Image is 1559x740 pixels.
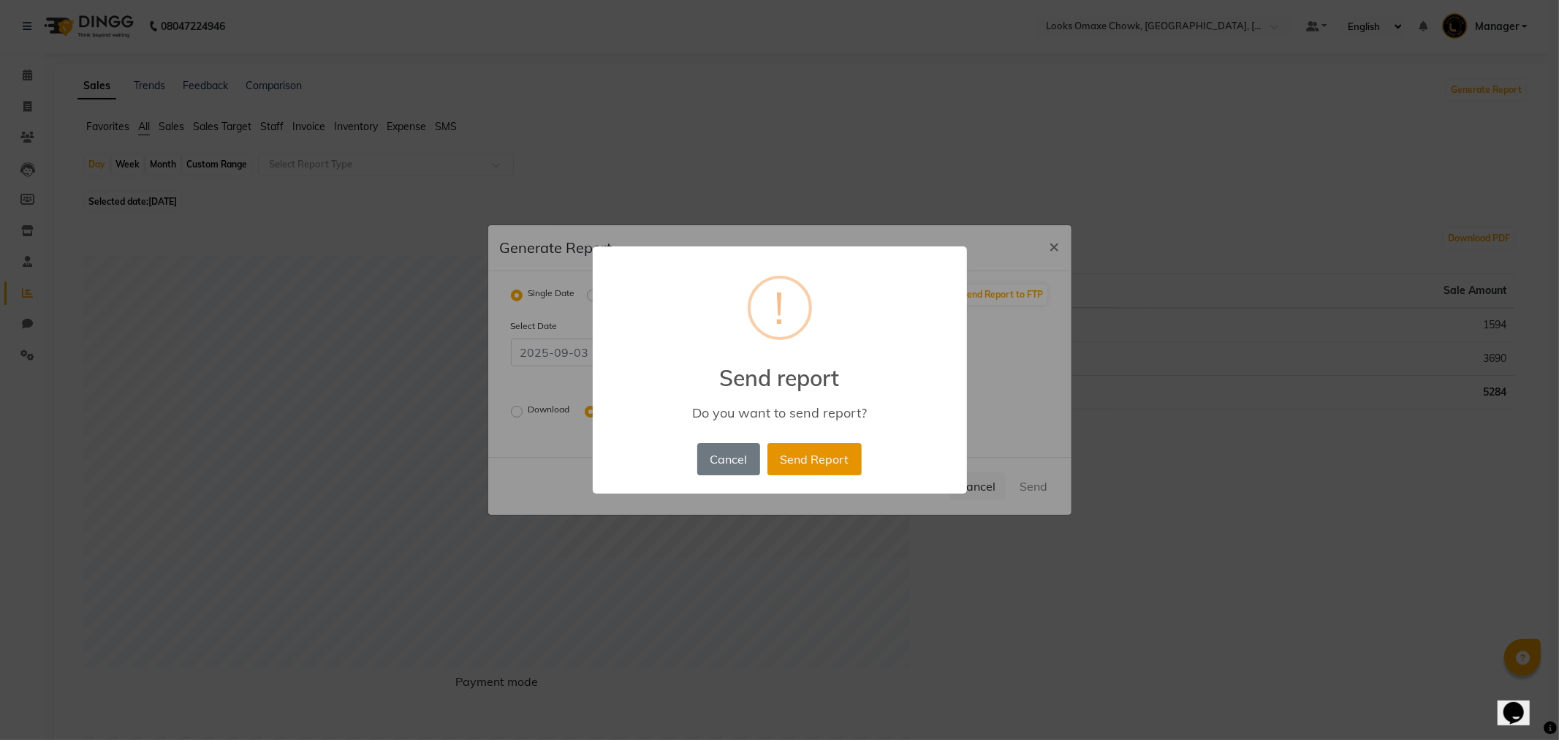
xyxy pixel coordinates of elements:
button: Send Report [767,443,862,475]
div: ! [775,279,785,337]
button: Cancel [697,443,760,475]
div: Do you want to send report? [613,404,945,421]
h2: Send report [593,347,967,391]
iframe: chat widget [1498,682,1544,725]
